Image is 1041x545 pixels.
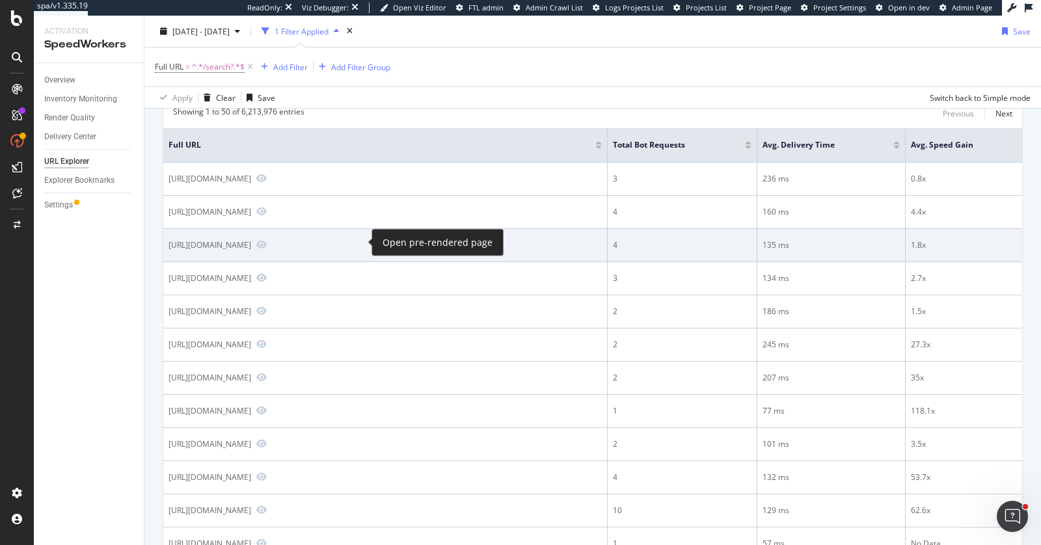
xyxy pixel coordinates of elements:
[943,106,974,122] button: Previous
[247,3,282,13] div: ReadOnly:
[172,92,193,103] div: Apply
[801,3,866,13] a: Project Settings
[613,139,725,151] span: Total Bot Requests
[995,108,1012,119] div: Next
[613,339,751,351] div: 2
[813,3,866,12] span: Project Settings
[256,373,267,382] a: Preview https://www.lowes.com/search?offset=120&searchTerm=hose+for+water
[393,3,446,12] span: Open Viz Editor
[995,106,1012,122] button: Next
[44,26,133,37] div: Activation
[169,505,251,516] div: [URL][DOMAIN_NAME]
[256,406,267,415] a: Preview https://www.lowes.com/search?catalog=4294936623&searchTerm=kobalt%2Bstorage%2Band%2Borgan...
[911,239,1034,251] div: 1.8x
[169,372,251,383] div: [URL][DOMAIN_NAME]
[911,206,1034,218] div: 4.4x
[302,3,349,13] div: Viz Debugger:
[44,198,73,212] div: Settings
[44,111,95,125] div: Render Quality
[256,59,308,75] button: Add Filter
[613,505,751,516] div: 10
[526,3,583,12] span: Admin Crawl List
[925,87,1031,108] button: Switch back to Simple mode
[763,405,900,417] div: 77 ms
[930,92,1031,103] div: Switch back to Simple mode
[169,173,251,184] div: [URL][DOMAIN_NAME]
[256,439,267,448] a: Preview https://www.lowes.com/search?offset=24&searchTerm=air+conditioners
[468,3,504,12] span: FTL admin
[613,472,751,483] div: 4
[169,306,251,317] div: [URL][DOMAIN_NAME]
[173,106,304,122] div: Showing 1 to 50 of 6,213,976 entries
[763,438,900,450] div: 101 ms
[888,3,930,12] span: Open in dev
[169,272,251,284] div: [URL][DOMAIN_NAME]
[613,206,751,218] div: 4
[1013,25,1031,36] div: Save
[911,272,1034,284] div: 2.7x
[763,472,900,483] div: 132 ms
[314,59,390,75] button: Add Filter Group
[44,198,135,212] a: Settings
[256,505,267,514] a: Preview https://www.lowes.com/search?searchTerm=Tamlite%20Lighting%20TLWR42550KUN4&catalog=429493...
[952,3,992,12] span: Admin Page
[943,108,974,119] div: Previous
[169,438,251,449] div: [URL][DOMAIN_NAME]
[763,339,900,351] div: 245 ms
[256,207,267,216] a: Preview https://www.lowes.com/search?searchTe1m=faucets
[613,173,751,185] div: 3
[44,130,135,144] a: Delivery Center
[155,87,193,108] button: Apply
[344,25,355,38] div: times
[613,372,751,384] div: 2
[44,73,135,87] a: Overview
[44,92,117,106] div: Inventory Monitoring
[256,240,267,249] a: Preview https://www.lowes.com/search?searchTer-m=nails
[911,472,1034,483] div: 53.7x
[763,206,900,218] div: 160 ms
[613,272,751,284] div: 3
[172,25,230,36] span: [DATE] - [DATE]
[911,505,1034,516] div: 62.6x
[198,87,236,108] button: Clear
[513,3,583,13] a: Admin Crawl List
[593,3,664,13] a: Logs Projects List
[155,61,183,72] span: Full URL
[763,505,900,516] div: 129 ms
[911,339,1034,351] div: 27.3x
[44,37,133,52] div: SpeedWorkers
[763,372,900,384] div: 207 ms
[997,21,1031,42] button: Save
[169,139,576,151] span: Full URL
[763,139,874,151] span: Avg. Delivery Time
[911,372,1034,384] div: 35x
[169,206,251,217] div: [URL][DOMAIN_NAME]
[456,3,504,13] a: FTL admin
[613,405,751,417] div: 1
[613,239,751,251] div: 4
[44,174,115,187] div: Explorer Bookmarks
[44,155,135,168] a: URL Explorer
[763,173,900,185] div: 236 ms
[613,438,751,450] div: 2
[749,3,791,12] span: Project Page
[686,3,727,12] span: Projects List
[911,405,1034,417] div: 118.1x
[911,173,1034,185] div: 0.8x
[940,3,992,13] a: Admin Page
[241,87,275,108] button: Save
[155,21,245,42] button: [DATE] - [DATE]
[169,339,251,350] div: [URL][DOMAIN_NAME]
[256,273,267,282] a: Preview https://www.lowes.com/search?searchTenn=faucets
[169,239,251,250] div: [URL][DOMAIN_NAME]
[911,139,1008,151] span: Avg. Speed Gain
[275,25,329,36] div: 1 Filter Applied
[256,339,267,349] a: Preview https://www.lowes.com/search?offset=72&searchTerm=hose+for+water
[763,239,900,251] div: 135 ms
[876,3,930,13] a: Open in dev
[44,73,75,87] div: Overview
[169,472,251,483] div: [URL][DOMAIN_NAME]
[192,58,245,76] span: ^.*/search?.*$
[256,306,267,315] a: Preview https://www.lowes.com/search?searchTe
[256,174,267,183] a: Preview https://www.lowes.com/search?searchTerm-sheetrock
